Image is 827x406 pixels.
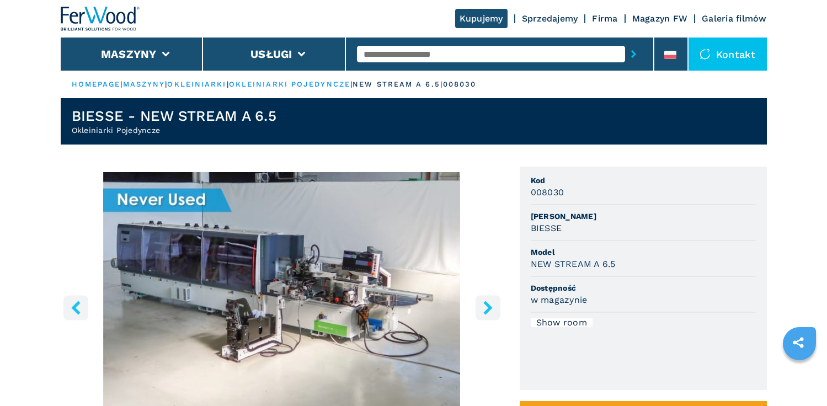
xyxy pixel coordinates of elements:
[785,329,812,356] a: sharethis
[101,47,157,61] button: Maszyny
[702,13,767,24] a: Galeria filmów
[531,258,616,270] h3: NEW STREAM A 6.5
[531,282,756,293] span: Dostępność
[531,293,588,306] h3: w magazynie
[476,295,500,320] button: right-button
[353,79,443,89] p: new stream a 6.5 |
[250,47,292,61] button: Usługi
[625,41,642,67] button: submit-button
[229,80,350,88] a: okleiniarki pojedyncze
[531,211,756,222] span: [PERSON_NAME]
[63,295,88,320] button: left-button
[632,13,688,24] a: Magazyn FW
[531,247,756,258] span: Model
[531,222,562,234] h3: BIESSE
[61,7,140,31] img: Ferwood
[72,125,276,136] h2: Okleiniarki Pojedyncze
[531,175,756,186] span: Kod
[167,80,226,88] a: okleiniarki
[443,79,477,89] p: 008030
[780,356,819,398] iframe: Chat
[689,38,767,71] div: Kontakt
[72,80,121,88] a: HOMEPAGE
[165,80,167,88] span: |
[455,9,508,28] a: Kupujemy
[522,13,578,24] a: Sprzedajemy
[592,13,617,24] a: Firma
[72,107,276,125] h1: BIESSE - NEW STREAM A 6.5
[227,80,229,88] span: |
[120,80,122,88] span: |
[123,80,166,88] a: maszyny
[531,318,593,327] div: Show room
[531,186,564,199] h3: 008030
[700,49,711,60] img: Kontakt
[350,80,353,88] span: |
